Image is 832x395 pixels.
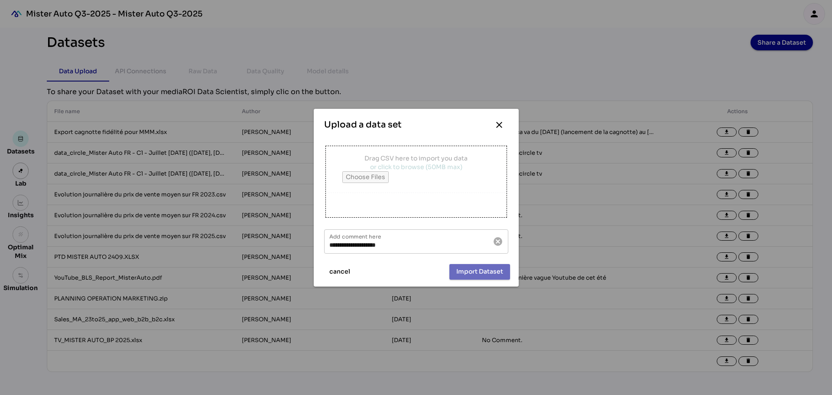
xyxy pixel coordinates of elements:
input: Add comment here [329,229,487,254]
i: close [494,120,504,130]
i: Clear [493,236,503,247]
span: cancel [329,266,350,277]
div: Upload a data set [324,119,402,131]
span: Import Dataset [456,266,503,277]
button: Import Dataset [449,264,510,280]
button: cancel [322,264,357,280]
